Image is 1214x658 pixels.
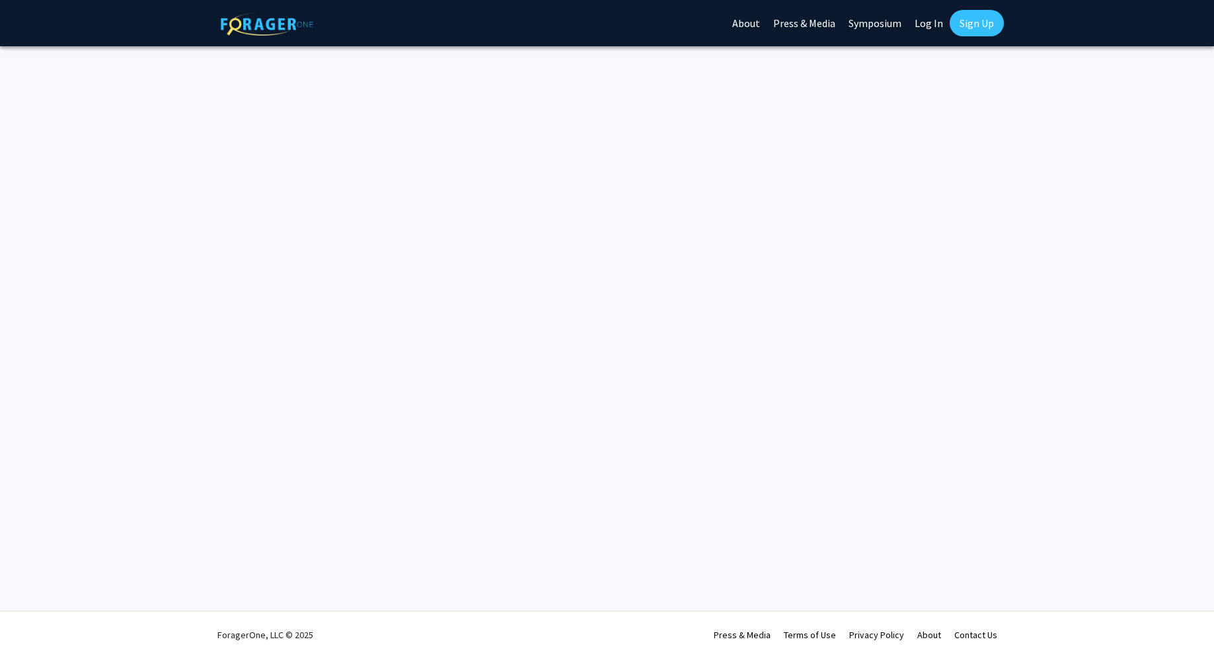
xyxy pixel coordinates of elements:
[221,13,313,36] img: ForagerOne Logo
[784,629,836,641] a: Terms of Use
[917,629,941,641] a: About
[849,629,904,641] a: Privacy Policy
[950,10,1004,36] a: Sign Up
[954,629,997,641] a: Contact Us
[714,629,771,641] a: Press & Media
[217,612,313,658] div: ForagerOne, LLC © 2025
